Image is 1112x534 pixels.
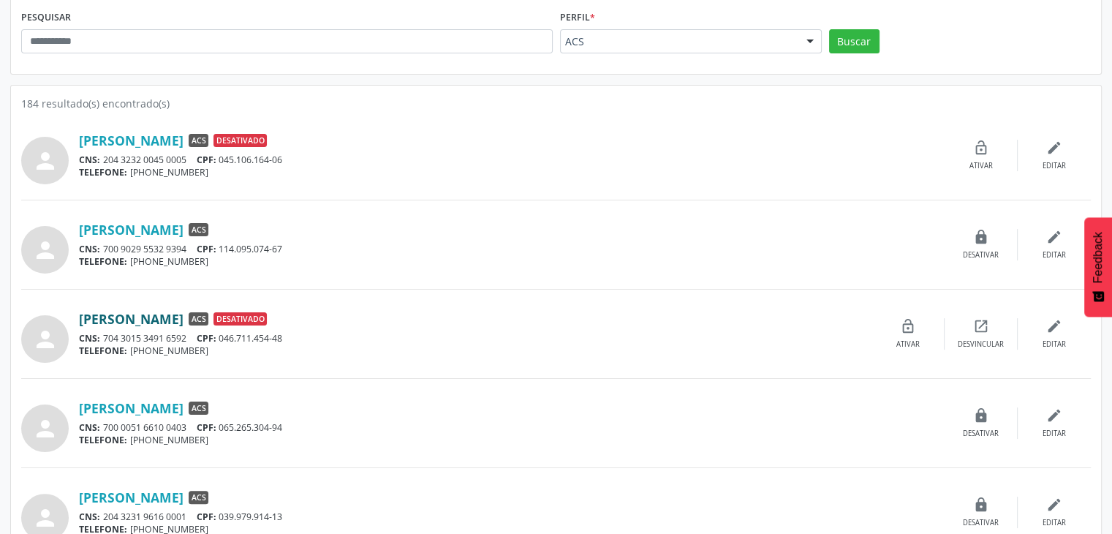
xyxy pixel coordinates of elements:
[32,415,58,442] i: person
[79,400,184,416] a: [PERSON_NAME]
[79,311,184,327] a: [PERSON_NAME]
[1084,217,1112,317] button: Feedback - Mostrar pesquisa
[1046,407,1062,424] i: edit
[79,166,127,178] span: TELEFONE:
[1043,339,1066,350] div: Editar
[79,222,184,238] a: [PERSON_NAME]
[79,511,945,523] div: 204 3231 9616 0001 039.979.914-13
[1046,318,1062,334] i: edit
[1092,232,1105,283] span: Feedback
[213,312,267,326] span: Desativado
[197,154,216,166] span: CPF:
[197,421,216,434] span: CPF:
[1046,229,1062,245] i: edit
[1043,161,1066,171] div: Editar
[32,326,58,353] i: person
[189,402,208,415] span: ACS
[1043,429,1066,439] div: Editar
[79,434,945,446] div: [PHONE_NUMBER]
[973,497,989,513] i: lock
[189,223,208,236] span: ACS
[79,243,945,255] div: 700 9029 5532 9394 114.095.074-67
[963,250,999,260] div: Desativar
[32,237,58,263] i: person
[79,421,100,434] span: CNS:
[79,166,945,178] div: [PHONE_NUMBER]
[21,7,71,29] label: PESQUISAR
[79,511,100,523] span: CNS:
[197,332,216,345] span: CPF:
[565,34,792,49] span: ACS
[79,332,100,345] span: CNS:
[32,505,58,531] i: person
[963,429,999,439] div: Desativar
[79,154,945,166] div: 204 3232 0045 0005 045.106.164-06
[79,154,100,166] span: CNS:
[189,134,208,147] span: ACS
[1043,250,1066,260] div: Editar
[973,140,989,156] i: lock_open
[900,318,916,334] i: lock_open
[79,434,127,446] span: TELEFONE:
[829,29,880,54] button: Buscar
[189,312,208,326] span: ACS
[79,489,184,505] a: [PERSON_NAME]
[79,255,127,268] span: TELEFONE:
[197,511,216,523] span: CPF:
[958,339,1004,350] div: Desvincular
[973,407,989,424] i: lock
[197,243,216,255] span: CPF:
[969,161,993,171] div: Ativar
[79,132,184,148] a: [PERSON_NAME]
[79,345,871,357] div: [PHONE_NUMBER]
[1046,497,1062,513] i: edit
[189,491,208,504] span: ACS
[560,7,595,29] label: Perfil
[1046,140,1062,156] i: edit
[973,229,989,245] i: lock
[21,96,1091,111] div: 184 resultado(s) encontrado(s)
[79,243,100,255] span: CNS:
[1043,518,1066,528] div: Editar
[79,421,945,434] div: 700 0051 6610 0403 065.265.304-94
[79,255,945,268] div: [PHONE_NUMBER]
[213,134,267,147] span: Desativado
[896,339,920,350] div: Ativar
[79,332,871,345] div: 704 3015 3491 6592 046.711.454-48
[963,518,999,528] div: Desativar
[32,148,58,174] i: person
[79,345,127,357] span: TELEFONE:
[973,318,989,334] i: open_in_new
